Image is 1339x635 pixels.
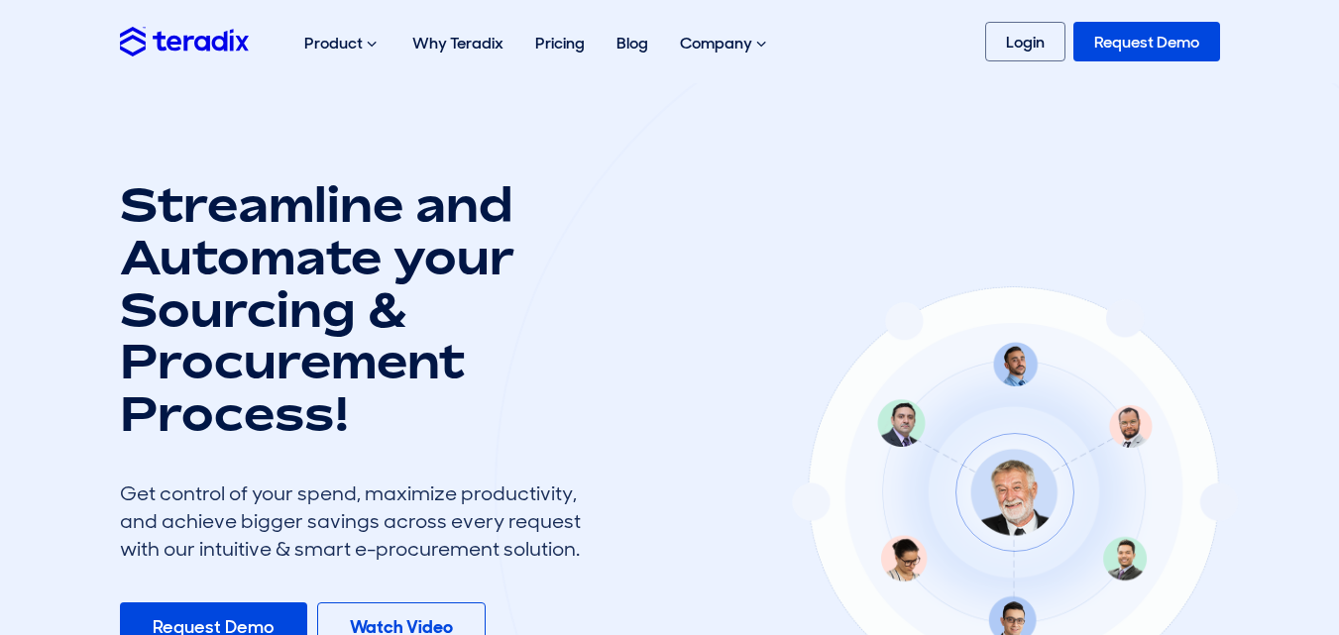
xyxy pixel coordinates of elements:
[601,12,664,74] a: Blog
[120,479,596,563] div: Get control of your spend, maximize productivity, and achieve bigger savings across every request...
[985,22,1065,61] a: Login
[288,12,396,75] div: Product
[519,12,601,74] a: Pricing
[664,12,786,75] div: Company
[120,27,249,55] img: Teradix logo
[396,12,519,74] a: Why Teradix
[120,178,596,440] h1: Streamline and Automate your Sourcing & Procurement Process!
[1073,22,1220,61] a: Request Demo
